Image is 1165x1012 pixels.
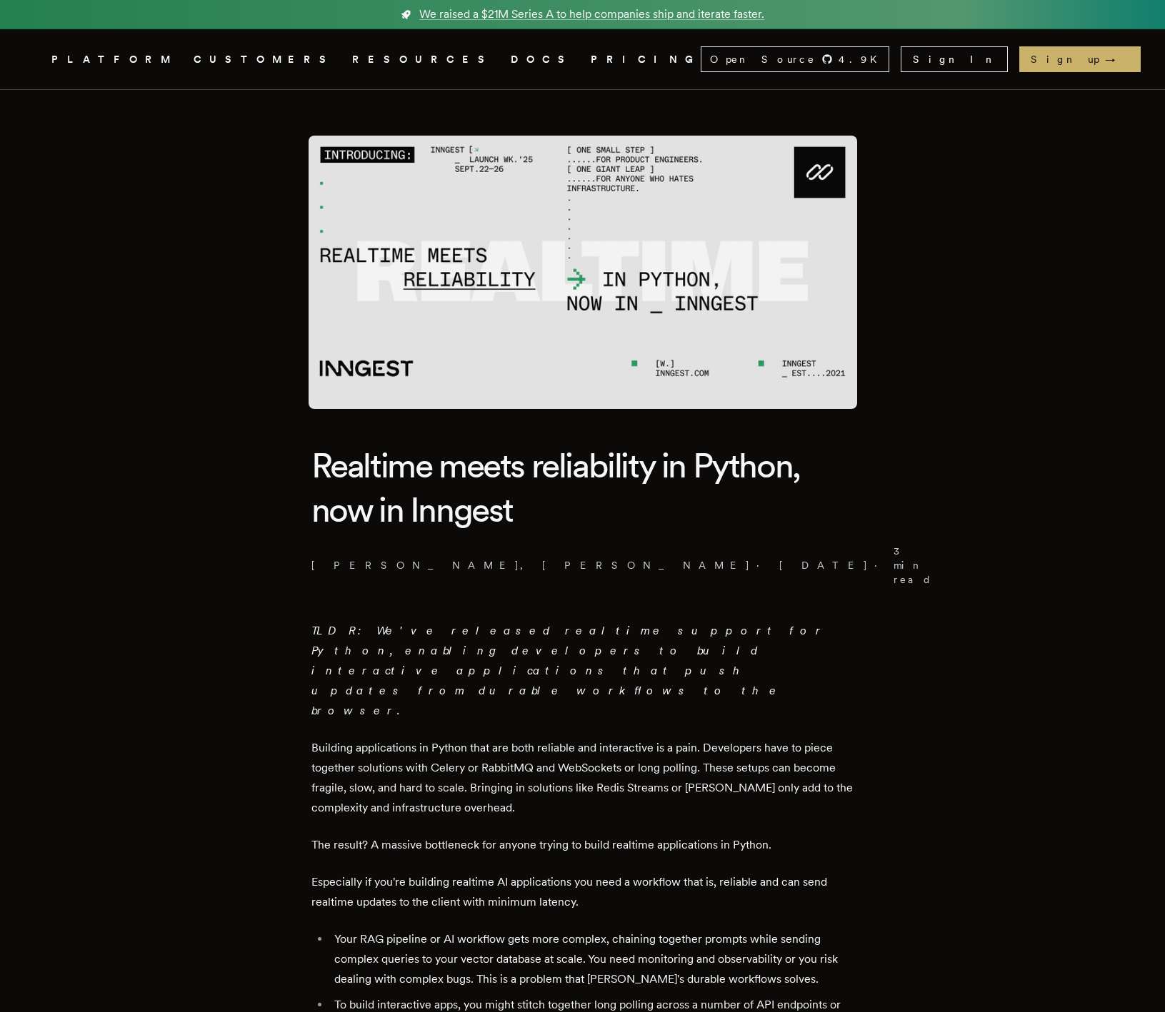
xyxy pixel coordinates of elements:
[311,835,854,855] p: The result? A massive bottleneck for anyone trying to build realtime applications in Python.
[352,51,494,69] button: RESOURCES
[330,929,854,989] li: Your RAG pipeline or AI workflow gets more complex, chaining together prompts while sending compl...
[901,46,1008,72] a: Sign In
[309,136,857,409] img: Featured image for Realtime meets reliability in Python, now in Inngest blog post
[776,558,869,572] span: [DATE]
[311,443,854,532] h1: Realtime meets reliability in Python, now in Inngest
[311,738,854,818] p: Building applications in Python that are both reliable and interactive is a pain. Developers have...
[311,544,854,587] p: [PERSON_NAME] , · ·
[11,29,1154,89] nav: Global
[710,52,816,66] span: Open Source
[511,51,574,69] a: DOCS
[51,51,176,69] button: PLATFORM
[542,558,751,572] a: [PERSON_NAME]
[894,544,932,587] span: 3 min read
[1105,52,1129,66] span: →
[311,872,854,912] p: Especially if you're building realtime AI applications you need a workflow that is, reliable and ...
[839,52,886,66] span: 4.9 K
[419,6,764,23] span: We raised a $21M Series A to help companies ship and iterate faster.
[1019,46,1141,72] a: Sign up
[311,624,826,717] em: TLDR: We've released realtime support for Python, enabling developers to build interactive applic...
[591,51,701,69] a: PRICING
[194,51,335,69] a: CUSTOMERS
